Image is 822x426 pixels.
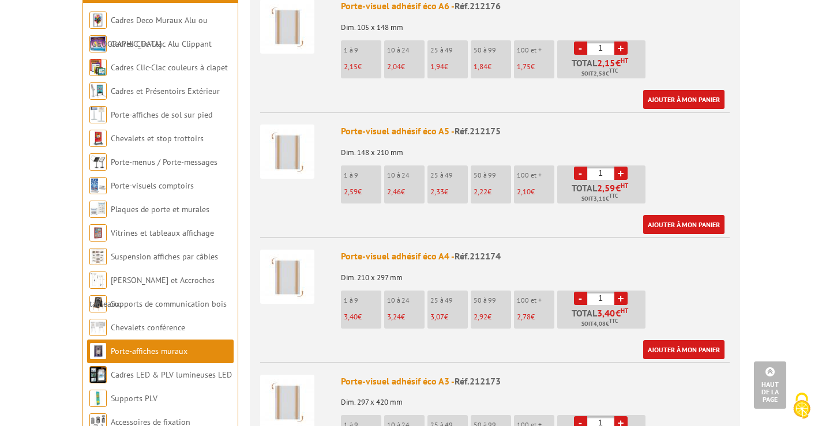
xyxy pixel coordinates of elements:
[89,12,107,29] img: Cadres Deco Muraux Alu ou Bois
[474,171,511,179] p: 50 à 99
[581,194,618,203] span: Soit €
[111,346,187,356] a: Porte-affiches muraux
[430,46,468,54] p: 25 à 49
[455,250,501,262] span: Réf.212174
[787,391,816,420] img: Cookies (fenêtre modale)
[643,90,725,109] a: Ajouter à mon panier
[89,224,107,242] img: Vitrines et tableaux affichage
[560,308,645,329] p: Total
[517,188,554,196] p: €
[517,46,554,54] p: 100 et +
[615,183,621,193] span: €
[111,204,209,214] a: Plaques de porte et murales
[89,130,107,147] img: Chevalets et stop trottoirs
[344,312,358,322] span: 3,40
[341,125,730,138] div: Porte-visuel adhésif éco A5 -
[517,187,531,197] span: 2,10
[387,62,401,71] span: 2,04
[111,39,212,49] a: Cadres Clic-Clac Alu Clippant
[474,312,487,322] span: 2,92
[621,307,628,315] sup: HT
[430,188,468,196] p: €
[111,157,217,167] a: Porte-menus / Porte-messages
[621,182,628,190] sup: HT
[344,187,358,197] span: 2,59
[614,42,628,55] a: +
[430,171,468,179] p: 25 à 49
[89,201,107,218] img: Plaques de porte et murales
[474,296,511,304] p: 50 à 99
[341,16,730,32] p: Dim. 105 x 148 mm
[560,58,645,78] p: Total
[89,153,107,171] img: Porte-menus / Porte-messages
[111,62,228,73] a: Cadres Clic-Clac couleurs à clapet
[615,308,621,318] span: €
[474,188,511,196] p: €
[387,313,425,321] p: €
[594,194,606,203] span: 3,11
[597,308,615,318] span: 3,40
[387,296,425,304] p: 10 à 24
[643,340,725,359] a: Ajouter à mon panier
[89,272,107,289] img: Cimaises et Accroches tableaux
[560,183,645,203] p: Total
[341,390,730,406] p: Dim. 297 x 420 mm
[594,319,606,329] span: 4,08
[474,63,511,71] p: €
[89,275,215,309] a: [PERSON_NAME] et Accroches tableaux
[574,42,587,55] a: -
[111,322,185,333] a: Chevalets conférence
[430,296,468,304] p: 25 à 49
[111,228,214,238] a: Vitrines et tableaux affichage
[621,56,628,65] sup: HT
[387,46,425,54] p: 10 à 24
[597,183,615,193] span: 2,59
[474,313,511,321] p: €
[111,299,227,309] a: Supports de communication bois
[574,167,587,180] a: -
[89,15,208,49] a: Cadres Deco Muraux Alu ou [GEOGRAPHIC_DATA]
[111,393,157,404] a: Supports PLV
[754,361,786,409] a: Haut de la page
[474,46,511,54] p: 50 à 99
[89,319,107,336] img: Chevalets conférence
[614,292,628,305] a: +
[517,296,554,304] p: 100 et +
[430,62,444,71] span: 1,94
[344,62,358,71] span: 2,15
[430,313,468,321] p: €
[597,58,615,67] span: 2,15
[517,63,554,71] p: €
[111,86,220,96] a: Cadres et Présentoirs Extérieur
[89,390,107,407] img: Supports PLV
[111,370,232,380] a: Cadres LED & PLV lumineuses LED
[111,251,218,262] a: Suspension affiches par câbles
[474,187,487,197] span: 2,22
[89,106,107,123] img: Porte-affiches de sol sur pied
[111,180,194,191] a: Porte-visuels comptoirs
[455,125,501,137] span: Réf.212175
[609,67,618,74] sup: TTC
[517,313,554,321] p: €
[89,248,107,265] img: Suspension affiches par câbles
[517,312,531,322] span: 2,78
[574,292,587,305] a: -
[341,141,730,157] p: Dim. 148 x 210 mm
[89,177,107,194] img: Porte-visuels comptoirs
[344,46,381,54] p: 1 à 9
[89,366,107,383] img: Cadres LED & PLV lumineuses LED
[581,69,618,78] span: Soit €
[344,296,381,304] p: 1 à 9
[344,171,381,179] p: 1 à 9
[430,63,468,71] p: €
[387,188,425,196] p: €
[609,318,618,324] sup: TTC
[474,62,487,71] span: 1,84
[387,187,401,197] span: 2,46
[260,250,314,304] img: Porte-visuel adhésif éco A4
[344,313,381,321] p: €
[111,110,212,120] a: Porte-affiches de sol sur pied
[430,187,444,197] span: 2,33
[643,215,725,234] a: Ajouter à mon panier
[581,319,618,329] span: Soit €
